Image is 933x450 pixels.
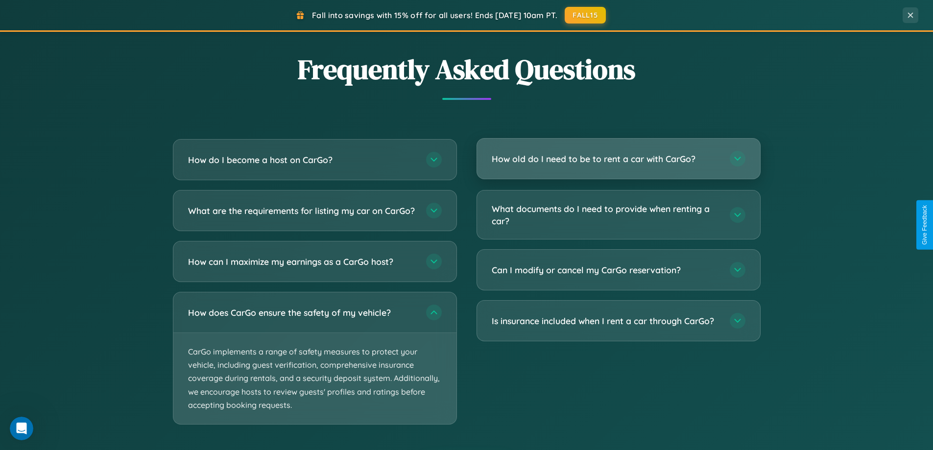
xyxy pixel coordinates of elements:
h3: How can I maximize my earnings as a CarGo host? [188,256,416,268]
h2: Frequently Asked Questions [173,50,761,88]
h3: Can I modify or cancel my CarGo reservation? [492,264,720,276]
h3: What are the requirements for listing my car on CarGo? [188,205,416,217]
h3: How do I become a host on CarGo? [188,154,416,166]
h3: How old do I need to be to rent a car with CarGo? [492,153,720,165]
div: Give Feedback [921,205,928,245]
iframe: Intercom live chat [10,417,33,440]
span: Fall into savings with 15% off for all users! Ends [DATE] 10am PT. [312,10,557,20]
p: CarGo implements a range of safety measures to protect your vehicle, including guest verification... [173,333,456,424]
h3: Is insurance included when I rent a car through CarGo? [492,315,720,327]
button: FALL15 [565,7,606,24]
h3: What documents do I need to provide when renting a car? [492,203,720,227]
h3: How does CarGo ensure the safety of my vehicle? [188,307,416,319]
